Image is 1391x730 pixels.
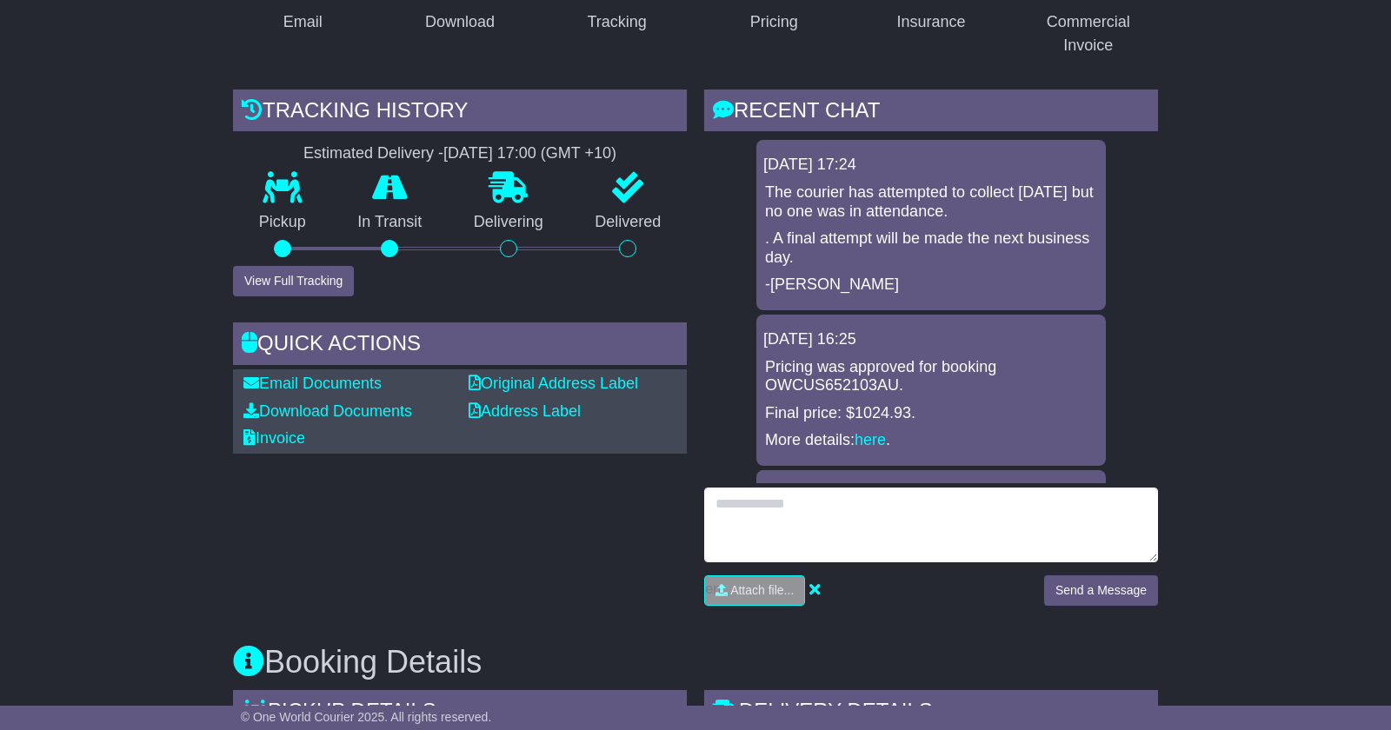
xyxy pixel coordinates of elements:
p: Delivering [448,213,569,232]
div: Estimated Delivery - [233,144,687,163]
div: [DATE] 16:25 [763,330,1099,349]
div: [DATE] 17:24 [763,156,1099,175]
p: Final price: $1024.93. [765,404,1097,423]
p: -[PERSON_NAME] [765,275,1097,295]
div: Email [283,10,323,34]
div: Commercial Invoice [1029,10,1147,57]
span: © One World Courier 2025. All rights reserved. [241,710,492,724]
a: Original Address Label [469,375,638,392]
button: Send a Message [1044,575,1158,606]
a: Email Documents [243,375,382,392]
p: Delivered [569,213,688,232]
a: Invoice [243,429,305,447]
div: Tracking [588,10,647,34]
p: Pickup [233,213,332,232]
button: View Full Tracking [233,266,354,296]
div: [DATE] 17:00 (GMT +10) [443,144,616,163]
div: Download [425,10,495,34]
p: Pricing was approved for booking OWCUS652103AU. [765,358,1097,395]
a: Download Documents [243,402,412,420]
a: Address Label [469,402,581,420]
p: . A final attempt will be made the next business day. [765,229,1097,267]
div: Tracking history [233,90,687,136]
div: RECENT CHAT [704,90,1158,136]
p: More details: . [765,431,1097,450]
div: Pricing [750,10,798,34]
h3: Booking Details [233,645,1158,680]
div: Quick Actions [233,322,687,369]
p: In Transit [332,213,449,232]
a: here [855,431,886,448]
p: The courier has attempted to collect [DATE] but no one was in attendance. [765,183,1097,221]
div: Insurance [896,10,965,34]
